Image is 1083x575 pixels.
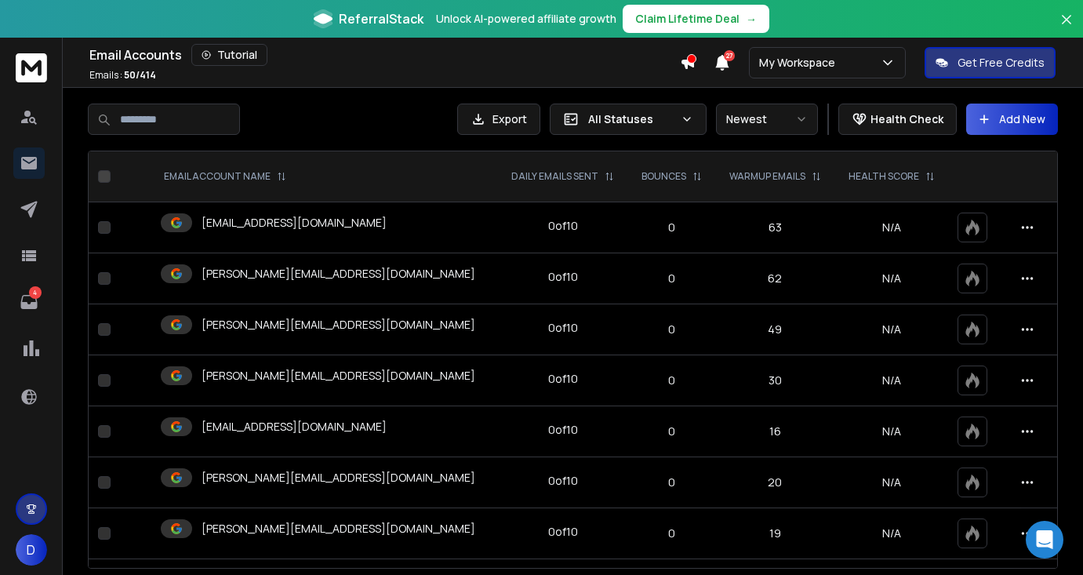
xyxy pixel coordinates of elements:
[638,271,706,286] p: 0
[838,104,957,135] button: Health Check
[164,170,286,183] div: EMAIL ACCOUNT NAME
[638,526,706,541] p: 0
[844,526,939,541] p: N/A
[925,47,1056,78] button: Get Free Credits
[202,470,475,486] p: [PERSON_NAME][EMAIL_ADDRESS][DOMAIN_NAME]
[638,475,706,490] p: 0
[958,55,1045,71] p: Get Free Credits
[191,44,267,66] button: Tutorial
[638,322,706,337] p: 0
[548,473,578,489] div: 0 of 10
[16,534,47,566] button: D
[746,11,757,27] span: →
[849,170,919,183] p: HEALTH SCORE
[870,111,943,127] p: Health Check
[715,304,834,355] td: 49
[511,170,598,183] p: DAILY EMAILS SENT
[548,524,578,540] div: 0 of 10
[759,55,841,71] p: My Workspace
[202,215,387,231] p: [EMAIL_ADDRESS][DOMAIN_NAME]
[202,521,475,537] p: [PERSON_NAME][EMAIL_ADDRESS][DOMAIN_NAME]
[339,9,423,28] span: ReferralStack
[844,220,939,235] p: N/A
[13,286,45,318] a: 4
[623,5,769,33] button: Claim Lifetime Deal→
[457,104,540,135] button: Export
[588,111,674,127] p: All Statuses
[89,69,156,82] p: Emails :
[548,320,578,336] div: 0 of 10
[966,104,1058,135] button: Add New
[715,457,834,508] td: 20
[436,11,616,27] p: Unlock AI-powered affiliate growth
[844,322,939,337] p: N/A
[202,266,475,282] p: [PERSON_NAME][EMAIL_ADDRESS][DOMAIN_NAME]
[844,271,939,286] p: N/A
[638,424,706,439] p: 0
[548,371,578,387] div: 0 of 10
[202,368,475,384] p: [PERSON_NAME][EMAIL_ADDRESS][DOMAIN_NAME]
[548,422,578,438] div: 0 of 10
[1026,521,1063,559] div: Open Intercom Messenger
[715,406,834,457] td: 16
[844,475,939,490] p: N/A
[844,424,939,439] p: N/A
[641,170,686,183] p: BOUNCES
[724,50,735,61] span: 27
[844,373,939,388] p: N/A
[548,218,578,234] div: 0 of 10
[715,355,834,406] td: 30
[715,508,834,559] td: 19
[202,419,387,435] p: [EMAIL_ADDRESS][DOMAIN_NAME]
[1056,9,1077,47] button: Close banner
[548,269,578,285] div: 0 of 10
[29,286,42,299] p: 4
[638,373,706,388] p: 0
[715,253,834,304] td: 62
[202,317,475,333] p: [PERSON_NAME][EMAIL_ADDRESS][DOMAIN_NAME]
[716,104,818,135] button: Newest
[715,202,834,253] td: 63
[729,170,805,183] p: WARMUP EMAILS
[89,44,680,66] div: Email Accounts
[124,68,156,82] span: 50 / 414
[638,220,706,235] p: 0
